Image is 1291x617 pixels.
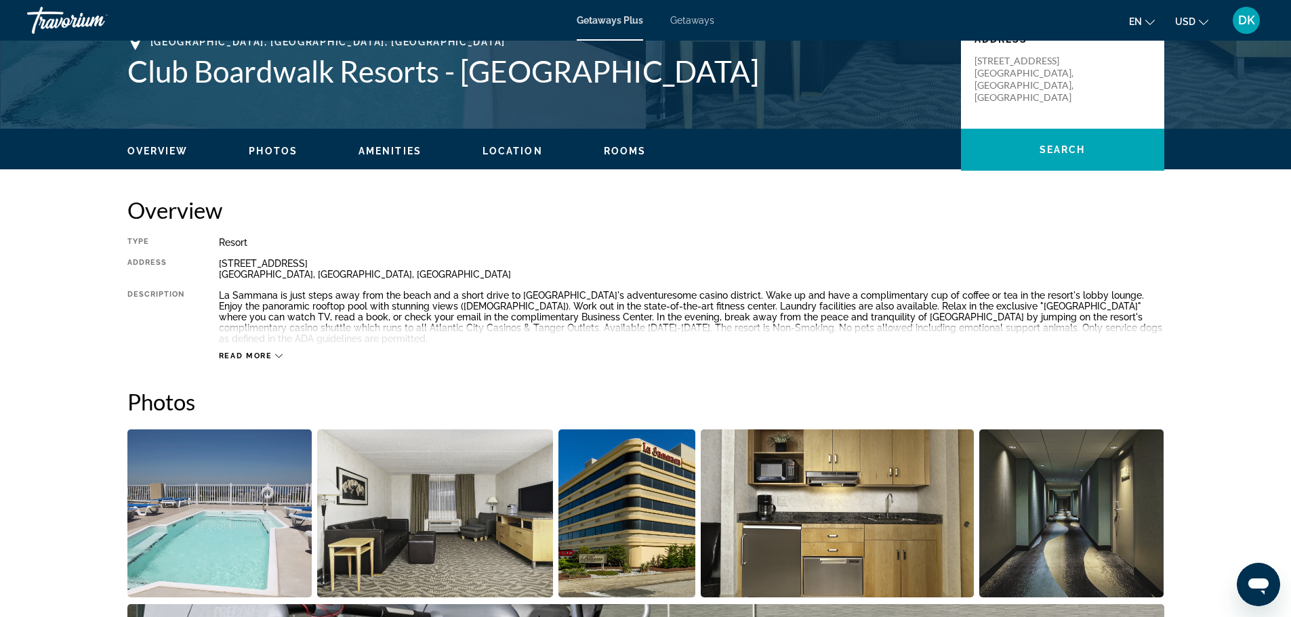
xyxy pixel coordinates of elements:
[219,237,1164,248] div: Resort
[1040,144,1086,155] span: Search
[358,146,422,156] span: Amenities
[27,3,163,38] a: Travorium
[127,196,1164,224] h2: Overview
[701,429,974,598] button: Open full-screen image slider
[577,15,643,26] a: Getaways Plus
[127,429,312,598] button: Open full-screen image slider
[249,146,298,156] span: Photos
[219,290,1164,344] div: La Sammana is just steps away from the beach and a short drive to [GEOGRAPHIC_DATA]'s adventureso...
[127,145,188,157] button: Overview
[219,352,272,360] span: Read more
[249,145,298,157] button: Photos
[1175,16,1195,27] span: USD
[1229,6,1264,35] button: User Menu
[127,290,185,344] div: Description
[670,15,714,26] a: Getaways
[1129,16,1142,27] span: en
[219,258,1164,280] div: [STREET_ADDRESS] [GEOGRAPHIC_DATA], [GEOGRAPHIC_DATA], [GEOGRAPHIC_DATA]
[1175,12,1208,31] button: Change currency
[127,258,185,280] div: Address
[219,351,283,361] button: Read more
[558,429,696,598] button: Open full-screen image slider
[975,55,1083,104] p: [STREET_ADDRESS] [GEOGRAPHIC_DATA], [GEOGRAPHIC_DATA], [GEOGRAPHIC_DATA]
[604,146,647,156] span: Rooms
[358,145,422,157] button: Amenities
[150,37,506,47] span: [GEOGRAPHIC_DATA], [GEOGRAPHIC_DATA], [GEOGRAPHIC_DATA]
[127,388,1164,415] h2: Photos
[127,237,185,248] div: Type
[317,429,553,598] button: Open full-screen image slider
[961,129,1164,171] button: Search
[1238,14,1255,27] span: DK
[483,146,543,156] span: Location
[1129,12,1155,31] button: Change language
[127,54,947,89] h1: Club Boardwalk Resorts - [GEOGRAPHIC_DATA]
[604,145,647,157] button: Rooms
[483,145,543,157] button: Location
[979,429,1164,598] button: Open full-screen image slider
[127,146,188,156] span: Overview
[1237,563,1280,606] iframe: Button to launch messaging window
